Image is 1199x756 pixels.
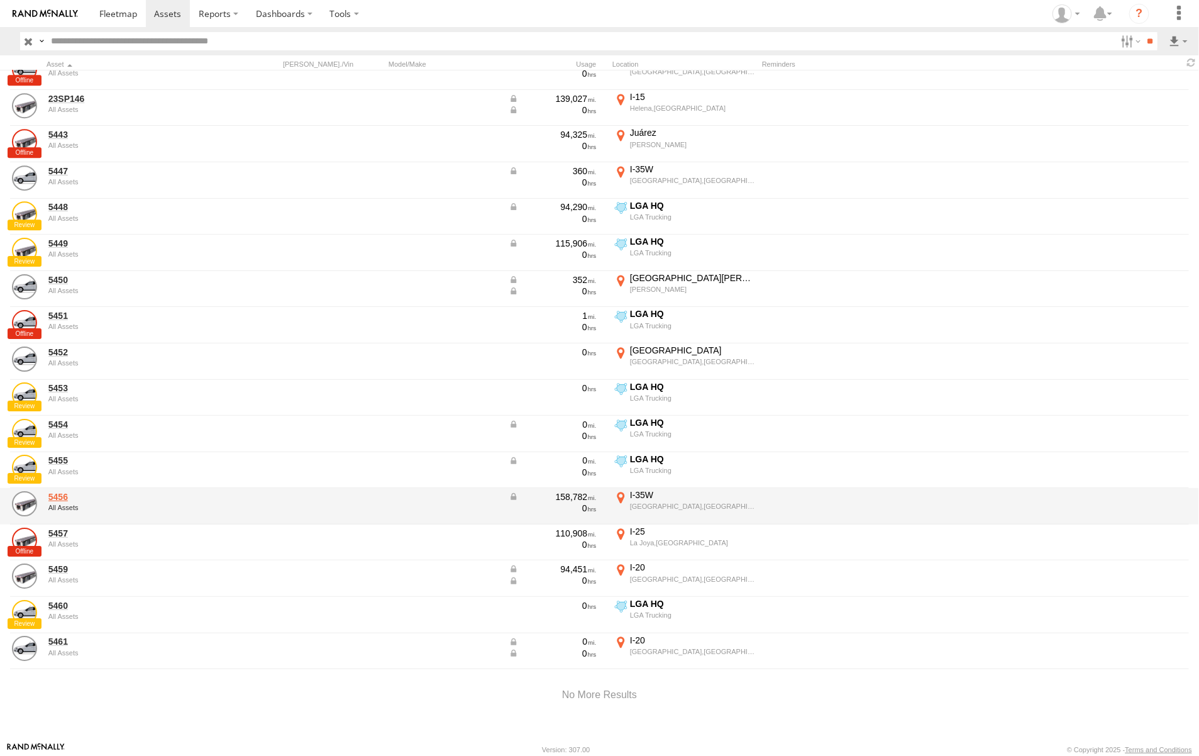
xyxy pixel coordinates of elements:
div: undefined [48,250,221,258]
a: 5451 [48,310,221,321]
div: I-20 [630,635,755,646]
div: Data from Vehicle CANbus [509,201,597,213]
div: [PERSON_NAME] [630,140,755,149]
div: 0 [509,321,597,333]
div: undefined [48,504,221,511]
div: 0 [509,600,597,611]
span: Refresh [1184,57,1199,69]
i: ? [1129,4,1149,24]
label: Click to View Current Location [612,417,757,451]
div: LGA HQ [630,598,755,609]
a: 5443 [48,129,221,140]
label: Click to View Current Location [612,236,757,270]
div: LGA HQ [630,453,755,465]
label: Click to View Current Location [612,91,757,125]
div: [GEOGRAPHIC_DATA][PERSON_NAME] [630,272,755,284]
div: undefined [48,178,221,186]
div: [GEOGRAPHIC_DATA],[GEOGRAPHIC_DATA] [630,357,755,366]
div: La Joya,[GEOGRAPHIC_DATA] [630,538,755,547]
div: 0 [509,68,597,79]
a: View Asset Details [12,310,37,335]
div: Data from Vehicle CANbus [509,575,597,586]
div: Juárez [630,127,755,138]
div: © Copyright 2025 - [1067,746,1192,753]
a: View Asset Details [12,600,37,625]
div: undefined [48,323,221,330]
div: LGA HQ [630,417,755,428]
label: Click to View Current Location [612,526,757,560]
div: Version: 307.00 [542,746,590,753]
div: 0 [509,503,597,514]
div: I-25 [630,526,755,537]
a: View Asset Details [12,165,37,191]
a: View Asset Details [12,636,37,661]
div: 0 [509,213,597,225]
div: undefined [48,142,221,149]
img: rand-logo.svg [13,9,78,18]
div: Data from Vehicle CANbus [509,491,597,503]
div: Data from Vehicle CANbus [509,455,597,466]
a: Terms and Conditions [1125,746,1192,753]
label: Click to View Current Location [612,453,757,487]
div: Data from Vehicle CANbus [509,286,597,297]
label: Click to View Current Location [612,345,757,379]
div: [GEOGRAPHIC_DATA],[GEOGRAPHIC_DATA] [630,502,755,511]
a: 5457 [48,528,221,539]
div: Data from Vehicle CANbus [509,564,597,575]
div: Data from Vehicle CANbus [509,104,597,116]
a: View Asset Details [12,347,37,372]
div: Data from Vehicle CANbus [509,419,597,430]
div: LGA HQ [630,381,755,392]
a: 5455 [48,455,221,466]
div: Data from Vehicle CANbus [509,238,597,249]
div: undefined [48,69,221,77]
div: 94,325 [509,129,597,140]
label: Click to View Current Location [612,127,757,161]
div: 0 [509,430,597,442]
div: [PERSON_NAME] [630,285,755,294]
label: Export results as... [1168,32,1189,50]
label: Click to View Current Location [612,55,757,89]
a: View Asset Details [12,93,37,118]
a: View Asset Details [12,564,37,589]
div: Data from Vehicle CANbus [509,636,597,647]
a: View Asset Details [12,201,37,226]
div: [GEOGRAPHIC_DATA],[GEOGRAPHIC_DATA] [630,575,755,584]
div: I-35W [630,164,755,175]
div: undefined [48,540,221,548]
div: undefined [48,106,221,113]
a: View Asset Details [12,491,37,516]
div: Click to Sort [47,60,223,69]
label: Click to View Current Location [612,200,757,234]
div: 1 [509,310,597,321]
label: Click to View Current Location [612,272,757,306]
a: 5452 [48,347,221,358]
div: I-20 [630,562,755,573]
div: [GEOGRAPHIC_DATA],[GEOGRAPHIC_DATA] [630,176,755,185]
a: 5448 [48,201,221,213]
div: LGA Trucking [630,394,755,403]
div: Usage [507,60,607,69]
a: 5447 [48,165,221,177]
a: 5449 [48,238,221,249]
div: Carlos Vazquez [1048,4,1085,23]
div: undefined [48,613,221,620]
div: 0 [509,249,597,260]
div: Helena,[GEOGRAPHIC_DATA] [630,104,755,113]
div: Reminders [762,60,963,69]
div: [GEOGRAPHIC_DATA],[GEOGRAPHIC_DATA] [630,647,755,656]
a: View Asset Details [12,419,37,444]
a: 5459 [48,564,221,575]
a: View Asset Details [12,455,37,480]
div: 0 [509,347,597,358]
div: I-35W [630,489,755,501]
a: 5461 [48,636,221,647]
div: 0 [509,177,597,188]
div: 0 [509,467,597,478]
a: View Asset Details [12,129,37,154]
div: [PERSON_NAME]./Vin [283,60,384,69]
label: Click to View Current Location [612,489,757,523]
div: undefined [48,468,221,475]
div: undefined [48,287,221,294]
label: Click to View Current Location [612,598,757,632]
